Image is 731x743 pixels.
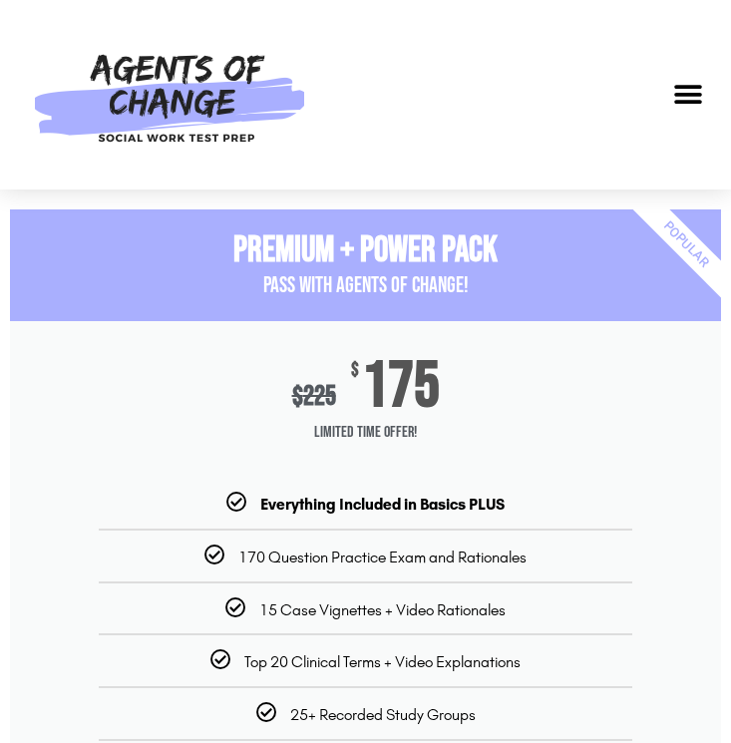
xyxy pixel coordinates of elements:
span: 25+ Recorded Study Groups [290,705,476,724]
div: Menu Toggle [666,73,711,118]
span: Top 20 Clinical Terms + Video Explanations [244,652,521,671]
b: Everything Included in Basics PLUS [260,495,505,514]
div: 225 [292,380,336,413]
span: $ [292,380,303,413]
span: $ [351,361,359,381]
span: PASS with AGENTS OF CHANGE! [263,272,469,299]
span: 15 Case Vignettes + Video Rationales [259,600,506,619]
span: Limited Time Offer! [10,413,721,453]
span: 175 [362,361,440,413]
h3: Premium + Power Pack [10,229,721,272]
span: 170 Question Practice Exam and Rationales [238,548,527,566]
